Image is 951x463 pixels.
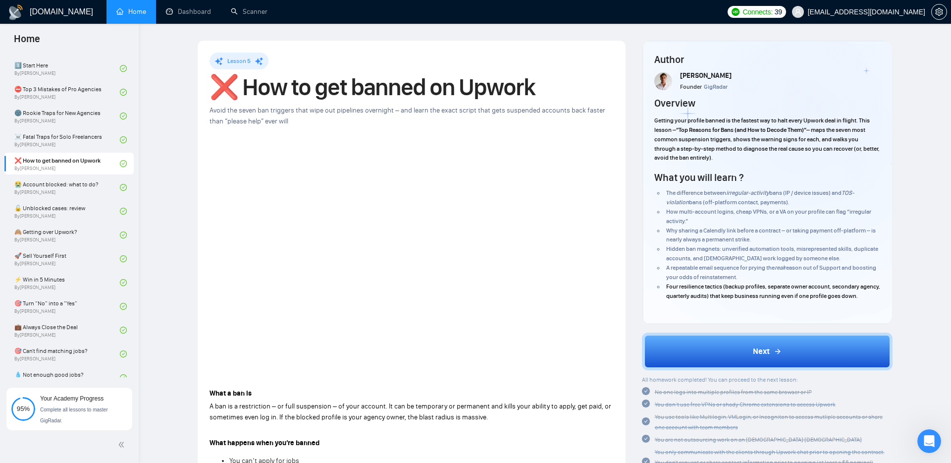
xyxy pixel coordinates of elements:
span: check-circle [120,160,127,167]
span: A ban is a restriction – or full suspension – of your account. It can be temporary or permanent a... [210,402,611,421]
strong: “Top Reasons for Bans (and How to Decode Them)” [676,126,806,133]
span: Complete all lessons to master GigRadar. [40,407,108,423]
iframe: Intercom live chat [917,429,941,453]
a: ☠️ Fatal Traps for Solo FreelancersBy[PERSON_NAME] [14,129,120,151]
span: Connects: [742,6,772,17]
img: upwork-logo.png [732,8,740,16]
h4: What you will learn ? [654,171,743,184]
span: check-circle [120,184,127,191]
a: ⚡ Win in 5 MinutesBy[PERSON_NAME] [14,272,120,293]
a: ⛔ Top 3 Mistakes of Pro AgenciesBy[PERSON_NAME] [14,81,120,103]
span: check-circle [642,387,650,395]
a: ❌ How to get banned on UpworkBy[PERSON_NAME] [14,153,120,174]
span: check-circle [120,113,127,119]
span: check-circle [120,136,127,143]
span: Why sharing a Calendly link before a contract – or taking payment off-platform – is nearly always... [666,227,876,243]
a: 🎯 Turn “No” into a “Yes”By[PERSON_NAME] [14,295,120,317]
a: setting [931,8,947,16]
button: setting [931,4,947,20]
span: GigRadar [704,83,728,90]
span: Next [753,346,770,357]
span: double-left [118,440,128,450]
strong: What a ban is [210,389,252,398]
span: All homework completed! You can proceed to the next lesson: [642,376,798,383]
a: 🔓 Unblocked cases: reviewBy[PERSON_NAME] [14,200,120,222]
span: Your Academy Progress [40,395,104,402]
span: bans (IP / device issues) and [769,189,842,196]
strong: What happens when you’re banned [210,439,319,447]
span: Getting your profile banned is the fastest way to halt every Upwork deal in flight. This lesson – [654,117,870,133]
em: real [775,264,784,271]
span: Founder [680,83,702,90]
span: check-circle [120,208,127,215]
span: No one logs into multiple profiles from the same browser or IP [655,389,812,396]
span: check-circle [120,374,127,381]
span: check-circle [642,435,650,443]
span: check-circle [120,279,127,286]
h1: ❌ How to get banned on Upwork [210,76,614,98]
span: check-circle [642,400,650,407]
a: 💼 Always Close the DealBy[PERSON_NAME] [14,319,120,341]
span: setting [932,8,947,16]
span: Hidden ban magnets: unverified automation tools, misrepresented skills, duplicate accounts, and [... [666,245,878,262]
span: [PERSON_NAME] [680,71,732,80]
a: 💧 Not enough good jobs? [14,367,120,389]
span: You don’t use free VPNs or shady Chrome extensions to access Upwork [655,401,836,408]
img: logo [8,4,24,20]
a: dashboardDashboard [166,7,211,16]
a: homeHome [116,7,146,16]
span: user [794,8,801,15]
span: check-circle [120,89,127,96]
img: Screenshot+at+Jun+18+10-48-53%E2%80%AFPM.png [654,72,672,90]
span: reason out of Support and boosting your odds of reinstatement. [666,264,876,281]
h4: Overview [654,96,695,110]
span: check-circle [120,303,127,310]
span: 39 [775,6,782,17]
a: 1️⃣ Start HereBy[PERSON_NAME] [14,58,120,79]
span: check-circle [120,65,127,72]
span: 95% [11,405,35,412]
span: Four resilience tactics (backup profiles, separate owner account, secondary agency, quarterly aud... [666,283,880,299]
span: Lesson 5 [227,58,251,64]
span: You are not outsourcing work on an [DEMOGRAPHIC_DATA] [DEMOGRAPHIC_DATA] [655,436,862,443]
a: 😭 Account blocked: what to do?By[PERSON_NAME] [14,176,120,198]
span: A repeatable email sequence for prying the [666,264,775,271]
span: check-circle [120,255,127,262]
span: check-circle [120,327,127,334]
span: check-circle [120,350,127,357]
a: searchScanner [231,7,267,16]
h4: Author [654,53,881,66]
a: 🚀 Sell Yourself FirstBy[PERSON_NAME] [14,248,120,270]
span: check-circle [120,231,127,238]
span: How multi-account logins, cheap VPNs, or a VA on your profile can flag “irregular activity.” [666,208,871,225]
span: check-circle [642,417,650,425]
em: TOS-violation [666,189,854,206]
a: 🌚 Rookie Traps for New AgenciesBy[PERSON_NAME] [14,105,120,127]
span: Home [6,32,48,53]
span: You use tools like Multilogin, VMLogin, or Incogniton to access mutliple accounts or share one ac... [655,413,883,431]
a: 🎯 Can't find matching jobs?By[PERSON_NAME] [14,343,120,365]
em: irregular-activity [726,189,769,196]
a: 🙈 Getting over Upwork?By[PERSON_NAME] [14,224,120,246]
span: bans (off-platform contact, payments). [689,199,790,206]
span: The difference between [666,189,726,196]
button: Next [642,333,893,370]
span: Avoid the seven ban triggers that wipe out pipelines overnight – and learn the exact script that ... [210,106,605,125]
